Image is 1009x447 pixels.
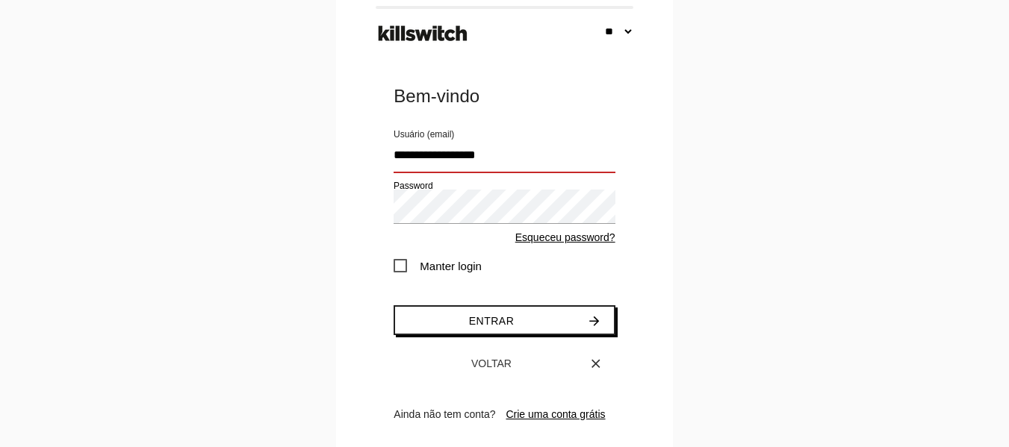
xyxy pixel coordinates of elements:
div: Bem-vindo [394,84,615,108]
i: close [589,350,603,377]
label: Usuário (email) [394,128,454,141]
i: arrow_forward [587,307,602,335]
span: Manter login [394,257,482,275]
button: Entrararrow_forward [394,305,615,335]
label: Password [394,179,433,193]
a: Crie uma conta grátis [506,408,605,420]
span: Entrar [469,315,515,327]
span: Voltar [471,357,512,369]
img: ks-logo-black-footer.png [375,20,471,47]
span: Ainda não tem conta? [394,408,495,420]
a: Esqueceu password? [515,231,615,243]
